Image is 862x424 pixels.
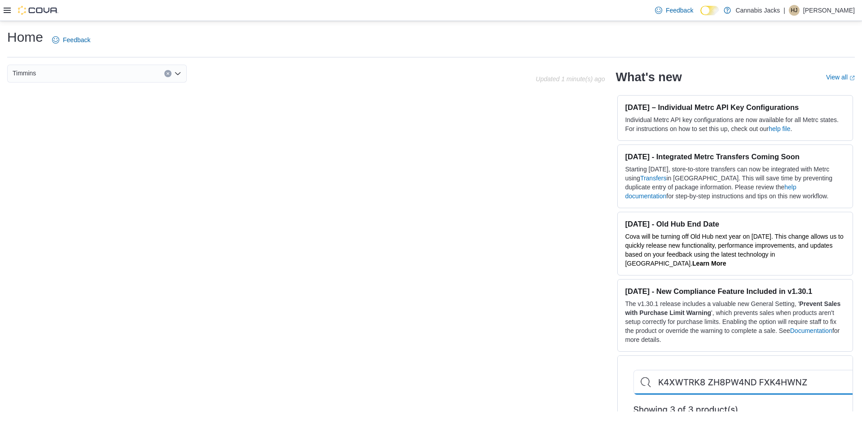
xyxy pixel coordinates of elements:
[13,68,36,79] span: Timmins
[849,75,855,81] svg: External link
[789,5,800,16] div: Hailey Joanisse
[651,1,697,19] a: Feedback
[625,287,845,296] h3: [DATE] - New Compliance Feature Included in v1.30.1
[616,70,682,84] h2: What's new
[700,15,701,16] span: Dark Mode
[63,35,90,44] span: Feedback
[692,260,726,267] a: Learn More
[536,75,605,83] p: Updated 1 minute(s) ago
[791,5,798,16] span: HJ
[625,103,845,112] h3: [DATE] – Individual Metrc API Key Configurations
[783,5,785,16] p: |
[735,5,780,16] p: Cannabis Jacks
[700,6,719,15] input: Dark Mode
[625,165,845,201] p: Starting [DATE], store-to-store transfers can now be integrated with Metrc using in [GEOGRAPHIC_D...
[164,70,172,77] button: Clear input
[174,70,181,77] button: Open list of options
[7,28,43,46] h1: Home
[666,6,693,15] span: Feedback
[625,219,845,228] h3: [DATE] - Old Hub End Date
[625,184,796,200] a: help documentation
[625,299,845,344] p: The v1.30.1 release includes a valuable new General Setting, ' ', which prevents sales when produ...
[790,327,832,334] a: Documentation
[625,233,843,267] span: Cova will be turning off Old Hub next year on [DATE]. This change allows us to quickly release ne...
[826,74,855,81] a: View allExternal link
[48,31,94,49] a: Feedback
[18,6,58,15] img: Cova
[625,115,845,133] p: Individual Metrc API key configurations are now available for all Metrc states. For instructions ...
[769,125,790,132] a: help file
[803,5,855,16] p: [PERSON_NAME]
[625,152,845,161] h3: [DATE] - Integrated Metrc Transfers Coming Soon
[640,175,667,182] a: Transfers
